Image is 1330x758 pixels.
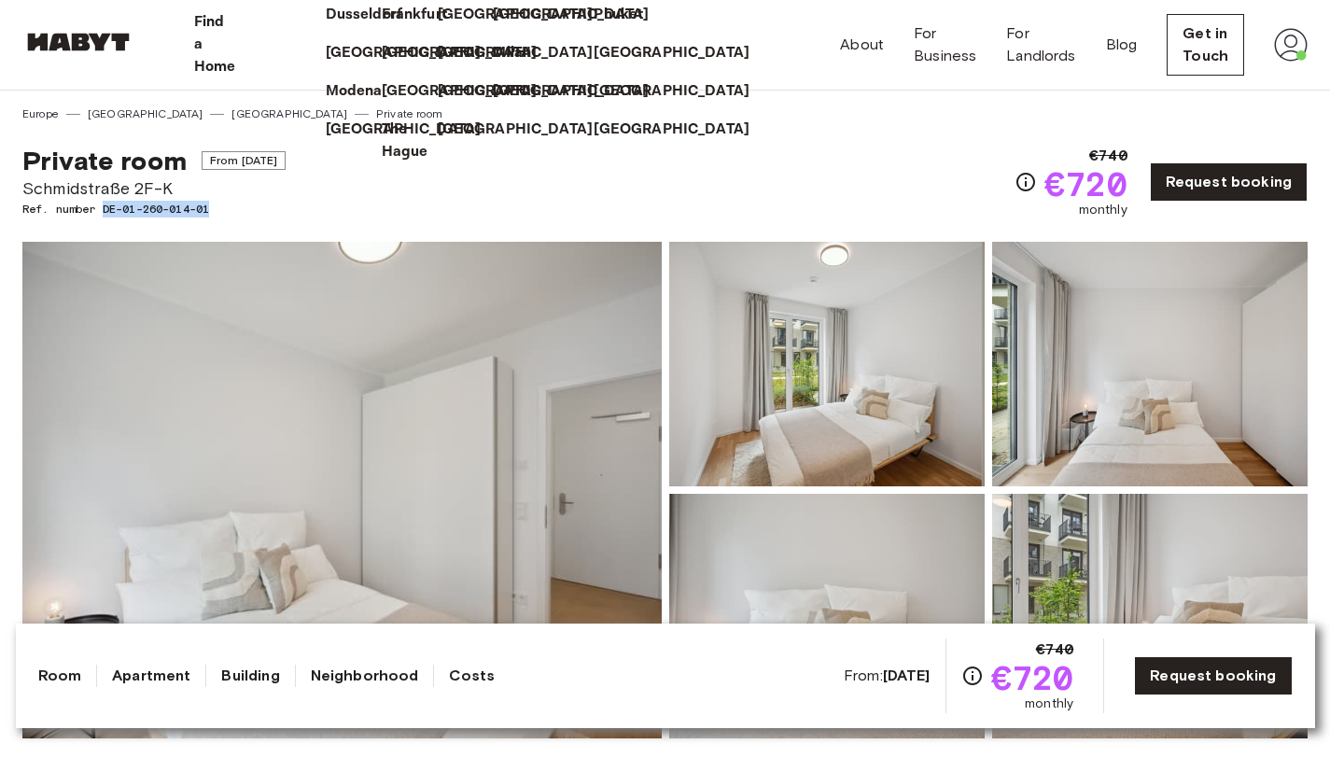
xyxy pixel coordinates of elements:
[438,4,594,26] p: [GEOGRAPHIC_DATA]
[22,176,286,201] span: Schmidstraße 2F-K
[438,119,594,141] p: [GEOGRAPHIC_DATA]
[22,145,187,176] span: Private room
[326,80,401,103] a: Modena
[1044,167,1127,201] span: €720
[326,119,482,141] p: [GEOGRAPHIC_DATA]
[493,4,667,26] a: [GEOGRAPHIC_DATA]
[1025,695,1073,713] span: monthly
[438,42,594,64] p: [GEOGRAPHIC_DATA]
[382,4,466,26] a: Frankfurt
[438,80,594,103] p: [GEOGRAPHIC_DATA]
[326,80,383,103] p: Modena
[594,42,749,64] p: [GEOGRAPHIC_DATA]
[382,119,428,163] p: The Hague
[438,119,612,141] a: [GEOGRAPHIC_DATA]
[493,42,550,64] a: Milan
[221,665,279,687] a: Building
[594,119,749,141] p: [GEOGRAPHIC_DATA]
[493,4,649,26] p: [GEOGRAPHIC_DATA]
[22,201,286,218] span: Ref. number DE-01-260-014-01
[992,242,1308,486] img: Picture of unit DE-01-260-014-01
[669,494,985,738] img: Picture of unit DE-01-260-014-01
[594,42,768,64] a: [GEOGRAPHIC_DATA]
[382,42,538,64] p: [GEOGRAPHIC_DATA]
[382,4,447,26] p: Frankfurt
[438,42,612,64] a: [GEOGRAPHIC_DATA]
[88,105,203,122] a: [GEOGRAPHIC_DATA]
[382,119,447,163] a: The Hague
[382,42,556,64] a: [GEOGRAPHIC_DATA]
[1167,14,1244,76] a: Get in Touch
[382,80,538,103] p: [GEOGRAPHIC_DATA]
[449,665,495,687] a: Costs
[844,666,931,686] span: From:
[326,4,403,26] p: Dusseldorf
[326,4,422,26] a: Dusseldorf
[326,42,500,64] a: [GEOGRAPHIC_DATA]
[1079,201,1127,219] span: monthly
[594,80,768,103] a: [GEOGRAPHIC_DATA]
[438,80,612,103] a: [GEOGRAPHIC_DATA]
[326,42,482,64] p: [GEOGRAPHIC_DATA]
[961,665,984,687] svg: Check cost overview for full price breakdown. Please note that discounts apply to new joiners onl...
[22,105,59,122] a: Europe
[1089,145,1127,167] span: €740
[1274,28,1308,62] img: avatar
[38,665,82,687] a: Room
[1106,34,1138,56] a: Blog
[594,119,768,141] a: [GEOGRAPHIC_DATA]
[1134,656,1292,695] a: Request booking
[840,34,884,56] a: About
[669,242,985,486] img: Picture of unit DE-01-260-014-01
[22,242,662,738] img: Marketing picture of unit DE-01-260-014-01
[594,80,749,103] p: [GEOGRAPHIC_DATA]
[326,119,500,141] a: [GEOGRAPHIC_DATA]
[231,105,347,122] a: [GEOGRAPHIC_DATA]
[438,4,612,26] a: [GEOGRAPHIC_DATA]
[1150,162,1308,202] a: Request booking
[202,151,287,170] span: From [DATE]
[493,42,531,64] p: Milan
[1006,22,1075,67] a: For Landlords
[493,80,649,103] p: [GEOGRAPHIC_DATA]
[594,4,662,26] a: Phuket
[112,665,190,687] a: Apartment
[991,661,1074,695] span: €720
[914,22,976,67] a: For Business
[22,33,134,51] img: Habyt
[594,4,643,26] p: Phuket
[493,80,667,103] a: [GEOGRAPHIC_DATA]
[883,667,931,684] b: [DATE]
[1015,171,1037,193] svg: Check cost overview for full price breakdown. Please note that discounts apply to new joiners onl...
[1036,639,1074,661] span: €740
[194,11,236,78] p: Find a Home
[382,80,556,103] a: [GEOGRAPHIC_DATA]
[311,665,419,687] a: Neighborhood
[992,494,1308,738] img: Picture of unit DE-01-260-014-01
